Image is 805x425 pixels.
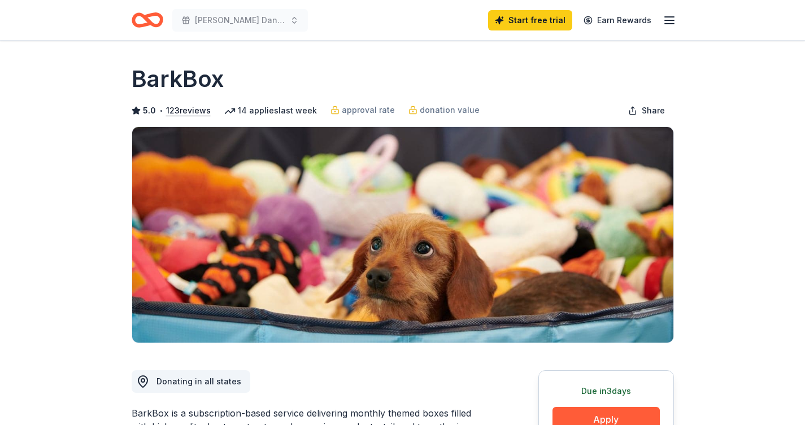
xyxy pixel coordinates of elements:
div: 14 applies last week [224,104,317,117]
a: Home [132,7,163,33]
span: donation value [420,103,480,117]
span: Donating in all states [156,376,241,386]
button: Share [619,99,674,122]
span: approval rate [342,103,395,117]
span: Share [642,104,665,117]
a: Earn Rewards [577,10,658,30]
img: Image for BarkBox [132,127,673,343]
a: approval rate [330,103,395,117]
button: 123reviews [166,104,211,117]
a: donation value [408,103,480,117]
span: [PERSON_NAME] Dance Light Up The Night Gala [195,14,285,27]
div: Due in 3 days [552,384,660,398]
span: • [159,106,163,115]
span: 5.0 [143,104,156,117]
a: Start free trial [488,10,572,30]
h1: BarkBox [132,63,224,95]
button: [PERSON_NAME] Dance Light Up The Night Gala [172,9,308,32]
